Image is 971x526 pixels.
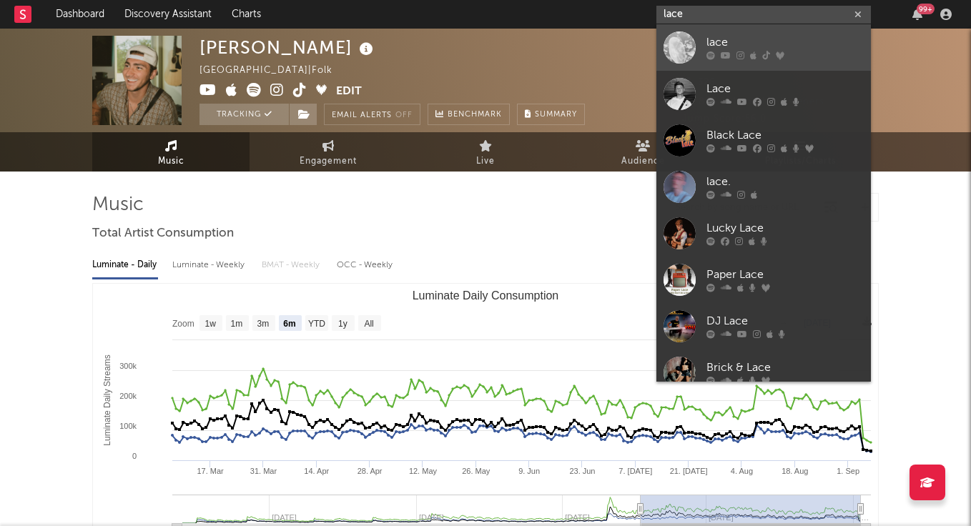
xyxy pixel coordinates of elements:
span: Engagement [300,153,357,170]
text: 12. May [409,467,438,475]
div: [PERSON_NAME] [199,36,377,59]
a: Audience [564,132,721,172]
text: 21. [DATE] [670,467,708,475]
span: Audience [621,153,665,170]
div: Luminate - Daily [92,253,158,277]
div: Luminate - Weekly [172,253,247,277]
a: Engagement [250,132,407,172]
text: YTD [308,319,325,329]
text: 9. Jun [518,467,540,475]
text: 4. Aug [731,467,753,475]
text: 26. May [462,467,491,475]
div: DJ Lace [706,313,864,330]
div: Lace [706,81,864,98]
em: Off [395,111,413,119]
text: 23. Jun [569,467,595,475]
span: Benchmark [448,106,502,124]
span: Live [476,153,495,170]
text: 3m [257,319,270,329]
text: 1w [205,319,217,329]
a: DJ Lace [656,303,871,349]
div: Brick & Lace [706,359,864,377]
div: Paper Lace [706,267,864,284]
text: 7. [DATE] [618,467,652,475]
a: Black Lace [656,117,871,164]
input: Search for artists [656,6,871,24]
a: lace. [656,164,871,210]
text: 31. Mar [250,467,277,475]
button: Summary [517,104,585,125]
text: 18. Aug [782,467,808,475]
a: Music [92,132,250,172]
a: Lucky Lace [656,210,871,257]
a: Live [407,132,564,172]
text: 28. Apr [358,467,383,475]
span: Total Artist Consumption [92,225,234,242]
text: Zoom [172,319,194,329]
button: Edit [336,83,362,101]
text: 0 [132,452,137,460]
text: 1y [338,319,348,329]
text: Luminate Daily Consumption [413,289,559,302]
div: 99 + [917,4,935,14]
text: Luminate Daily Streams [102,354,112,445]
a: Benchmark [428,104,510,125]
button: Tracking [199,104,289,125]
text: 300k [119,362,137,370]
text: 14. Apr [304,467,329,475]
span: Music [158,153,184,170]
div: Lucky Lace [706,220,864,237]
button: 99+ [912,9,922,20]
text: 6m [283,319,295,329]
a: Paper Lace [656,257,871,303]
text: 100k [119,422,137,430]
a: Brick & Lace [656,349,871,396]
text: All [364,319,373,329]
span: Summary [535,111,577,119]
div: Black Lace [706,127,864,144]
text: 200k [119,392,137,400]
div: lace. [706,174,864,191]
text: S… [856,513,869,522]
a: lace [656,24,871,71]
div: lace [706,34,864,51]
text: 1m [231,319,243,329]
text: 17. Mar [197,467,224,475]
div: [GEOGRAPHIC_DATA] | Folk [199,62,349,79]
text: 1. Sep [837,467,859,475]
button: Email AlertsOff [324,104,420,125]
div: OCC - Weekly [337,253,394,277]
a: Lace [656,71,871,117]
